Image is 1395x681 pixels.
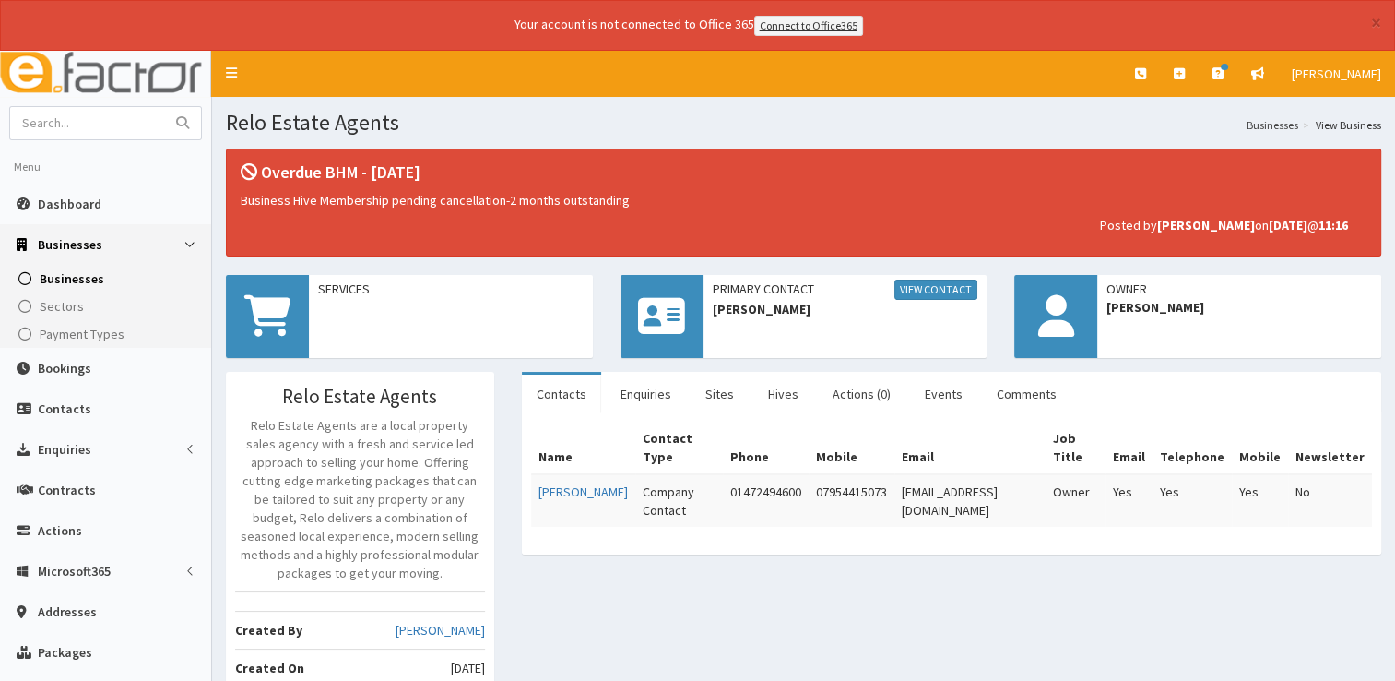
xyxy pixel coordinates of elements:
[235,416,485,582] p: Relo Estate Agents are a local property sales agency with a fresh and service led approach to sel...
[1105,474,1153,527] td: Yes
[1247,117,1298,133] a: Businesses
[149,15,1228,36] div: Your account is not connected to Office 365
[894,474,1046,527] td: [EMAIL_ADDRESS][DOMAIN_NAME]
[40,298,84,315] span: Sectors
[538,484,628,500] a: [PERSON_NAME]
[1269,217,1307,233] b: [DATE]
[1288,422,1372,474] th: Newsletter
[1278,51,1395,97] a: [PERSON_NAME]
[1232,422,1288,474] th: Mobile
[635,422,723,474] th: Contact Type
[894,422,1046,474] th: Email
[361,161,420,183] span: - [DATE]
[235,660,304,676] b: Created On
[691,375,749,413] a: Sites
[818,375,905,413] a: Actions (0)
[5,320,211,348] a: Payment Types
[10,107,165,139] input: Search...
[894,280,977,300] a: View Contact
[235,622,302,639] b: Created By
[982,375,1071,413] a: Comments
[5,265,211,293] a: Businesses
[261,161,358,183] span: Overdue BHM
[38,522,82,539] span: Actions
[40,270,104,287] span: Businesses
[754,16,863,36] a: Connect to Office365
[1232,474,1288,527] td: Yes
[38,563,111,579] span: Microsoft365
[1292,66,1381,82] span: [PERSON_NAME]
[809,474,894,527] td: 07954415073
[38,644,92,661] span: Packages
[723,474,809,527] td: 01472494600
[522,375,601,413] a: Contacts
[38,441,91,458] span: Enquiries
[1153,422,1232,474] th: Telephone
[235,386,485,407] h3: Relo Estate Agents
[241,191,1348,209] p: Business Hive Membership pending cancellation-2 months outstanding
[723,422,809,474] th: Phone
[38,236,102,253] span: Businesses
[531,422,635,474] th: Name
[1298,117,1381,133] li: View Business
[38,360,91,376] span: Bookings
[1371,13,1381,32] button: ×
[396,621,485,639] a: [PERSON_NAME]
[1157,217,1255,233] b: [PERSON_NAME]
[451,659,485,677] span: [DATE]
[1153,474,1232,527] td: Yes
[1318,217,1348,233] b: 11:16
[318,280,584,298] span: Services
[226,111,1381,135] h1: Relo Estate Agents
[5,293,211,320] a: Sectors
[40,326,124,342] span: Payment Types
[606,375,686,413] a: Enquiries
[753,375,813,413] a: Hives
[38,196,101,212] span: Dashboard
[1288,474,1372,527] td: No
[1046,422,1105,474] th: Job Title
[241,219,1348,233] h5: Posted by on @
[38,603,97,620] span: Addresses
[38,482,96,498] span: Contracts
[38,400,91,417] span: Contacts
[1106,280,1372,298] span: Owner
[713,280,978,300] span: Primary Contact
[635,474,723,527] td: Company Contact
[1106,298,1372,317] span: [PERSON_NAME]
[809,422,894,474] th: Mobile
[713,300,978,318] span: [PERSON_NAME]
[910,375,977,413] a: Events
[1046,474,1105,527] td: Owner
[1105,422,1153,474] th: Email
